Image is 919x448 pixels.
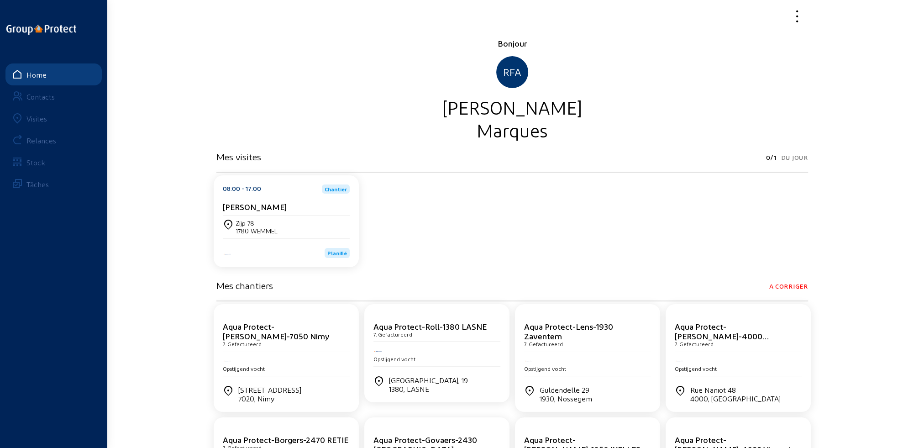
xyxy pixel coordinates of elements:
img: Aqua Protect [223,253,232,256]
div: 08:00 - 17:00 [223,184,261,194]
cam-card-title: Aqua Protect-Borgers-2470 RETIE [223,435,348,444]
div: RFA [496,56,528,88]
a: Tâches [5,173,102,195]
a: Contacts [5,85,102,107]
span: 0/1 [766,151,776,164]
img: Aqua Protect [223,360,232,363]
div: [STREET_ADDRESS] [238,385,301,403]
a: Visites [5,107,102,129]
span: Opstijgend vocht [675,365,717,372]
img: Aqua Protect [373,350,383,353]
img: Aqua Protect [524,360,533,363]
div: Contacts [26,92,55,101]
span: Du jour [781,151,808,164]
div: [PERSON_NAME] [216,95,808,118]
a: Stock [5,151,102,173]
div: 1380, LASNE [389,385,468,393]
span: Opstijgend vocht [524,365,566,372]
div: 4000, [GEOGRAPHIC_DATA] [690,394,781,403]
div: Marques [216,118,808,141]
h3: Mes visites [216,151,261,162]
cam-card-title: Aqua Protect-Roll-1380 LASNE [373,322,487,331]
div: [GEOGRAPHIC_DATA], 19 [389,376,468,393]
div: Visites [26,114,47,123]
div: 7020, Nimy [238,394,301,403]
div: Home [26,70,47,79]
cam-card-subtitle: 7. Gefactureerd [675,341,714,347]
cam-card-title: Aqua Protect-[PERSON_NAME]-4000 [GEOGRAPHIC_DATA] [675,322,769,350]
span: Chantier [325,186,347,192]
cam-card-title: [PERSON_NAME] [223,202,287,211]
div: Stock [26,158,45,167]
cam-card-subtitle: 7. Gefactureerd [223,341,262,347]
img: logo-oneline.png [6,25,76,35]
cam-card-subtitle: 7. Gefactureerd [373,331,412,337]
span: Planifié [327,250,347,256]
div: Bonjour [216,38,808,49]
div: Rue Naniot 48 [690,385,781,403]
div: 1930, Nossegem [540,394,592,403]
div: Guldendelle 29 [540,385,592,403]
span: Opstijgend vocht [223,365,265,372]
img: Aqua Protect [675,360,684,363]
span: A corriger [769,280,808,293]
a: Relances [5,129,102,151]
div: Relances [26,136,56,145]
h3: Mes chantiers [216,280,273,291]
cam-card-title: Aqua Protect-Lens-1930 Zaventem [524,322,613,341]
div: Tâches [26,180,49,189]
cam-card-title: Aqua Protect-[PERSON_NAME]-7050 Nimy [223,322,329,341]
span: Opstijgend vocht [373,356,415,362]
a: Home [5,63,102,85]
cam-card-subtitle: 7. Gefactureerd [524,341,563,347]
div: 1780 WEMMEL [236,227,278,235]
div: Zijp 78 [236,219,278,227]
